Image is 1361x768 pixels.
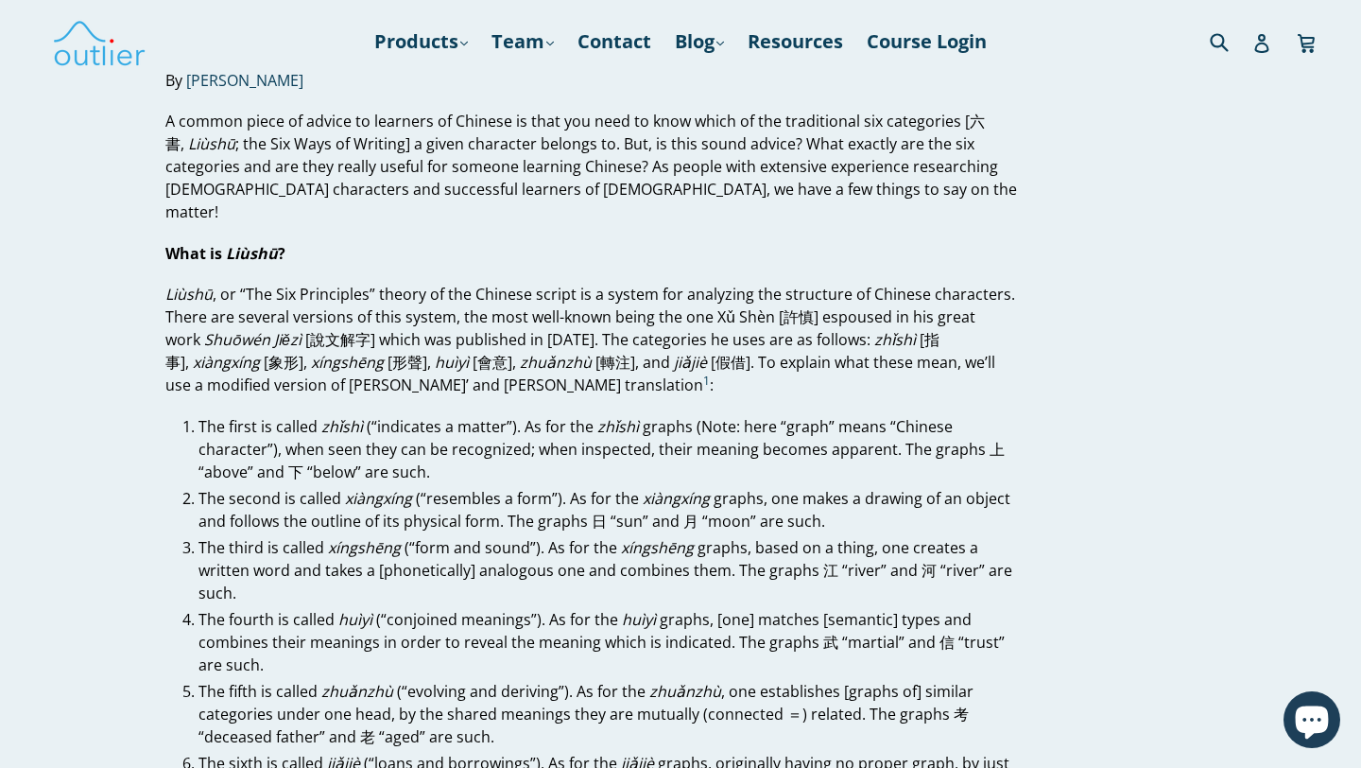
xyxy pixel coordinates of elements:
[738,25,853,59] a: Resources
[198,680,1019,748] li: The fifth is called (“evolving and deriving”). As for the , one establishes [graphs of] similar c...
[204,329,301,350] em: Shuōwén Jiězì
[435,352,469,373] em: huìyì
[198,487,1019,532] li: The second is called (“resembles a form”). As for the graphs, one makes a drawing of an object an...
[857,25,996,59] a: Course Login
[482,25,563,59] a: Team
[643,488,710,509] em: xiàngxíng
[321,416,363,437] em: zhǐshì
[568,25,661,59] a: Contact
[52,14,146,69] img: Outlier Linguistics
[703,375,710,396] a: 1
[198,536,1019,604] li: The third is called (“form and sound”). As for the graphs, based on a thing, one creates a writte...
[165,243,285,264] strong: What is ?
[874,329,916,350] em: zhǐshì
[621,537,694,558] em: xíngshēng
[345,488,412,509] em: xiàngxíng
[1278,691,1346,753] inbox-online-store-chat: Shopify online store chat
[188,133,235,154] em: Liùshū
[703,373,710,389] sup: 1
[193,352,260,373] em: xiàngxíng
[338,609,372,630] em: huìyì
[520,352,592,373] em: zhuǎnzhù
[165,283,1019,396] p: , or “The Six Principles” theory of the Chinese script is a system for analyzing the structure of...
[165,110,1019,223] p: A common piece of advice to learners of Chinese is that you need to know which of the traditional...
[1205,22,1257,61] input: Search
[649,681,721,702] em: zhuǎnzhù
[674,352,707,373] em: jiǎjiè
[622,609,656,630] em: huìyì
[226,243,278,264] em: Liùshū
[365,25,477,59] a: Products
[165,284,213,305] em: Liùshū
[311,352,384,373] em: xíngshēng
[321,681,393,702] em: zhuǎnzhù
[198,415,1019,483] li: The first is called (“indicates a matter”). As for the graphs (Note: here “graph” means “Chinese ...
[597,416,639,437] em: zhǐshì
[328,537,401,558] em: xíngshēng
[665,25,733,59] a: Blog
[198,608,1019,676] li: The fourth is called (“conjoined meanings”). As for the graphs, [one] matches [semantic] types an...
